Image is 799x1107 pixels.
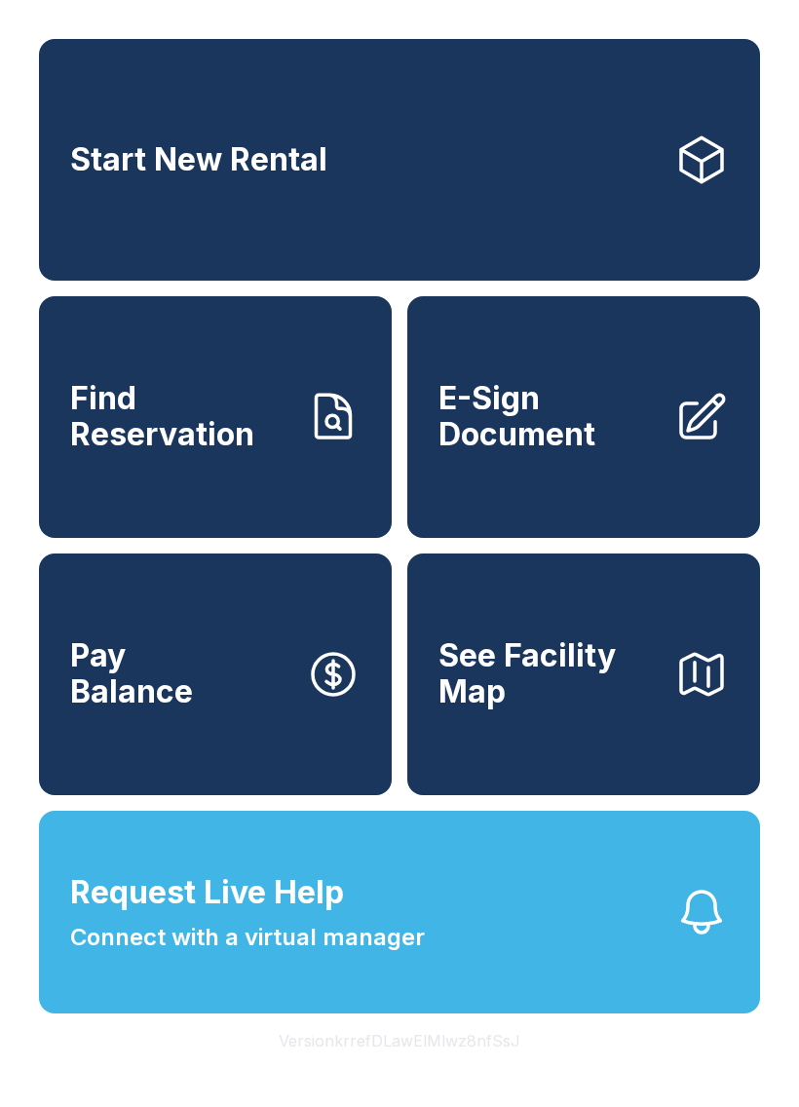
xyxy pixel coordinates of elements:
a: E-Sign Document [407,296,760,538]
span: See Facility Map [438,638,659,709]
button: See Facility Map [407,553,760,795]
span: Request Live Help [70,869,344,916]
span: Find Reservation [70,381,290,452]
a: Find Reservation [39,296,392,538]
button: Request Live HelpConnect with a virtual manager [39,811,760,1013]
button: VersionkrrefDLawElMlwz8nfSsJ [263,1013,536,1068]
span: Connect with a virtual manager [70,920,425,955]
span: Pay Balance [70,638,193,709]
a: Start New Rental [39,39,760,281]
span: E-Sign Document [438,381,659,452]
span: Start New Rental [70,142,327,178]
button: PayBalance [39,553,392,795]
